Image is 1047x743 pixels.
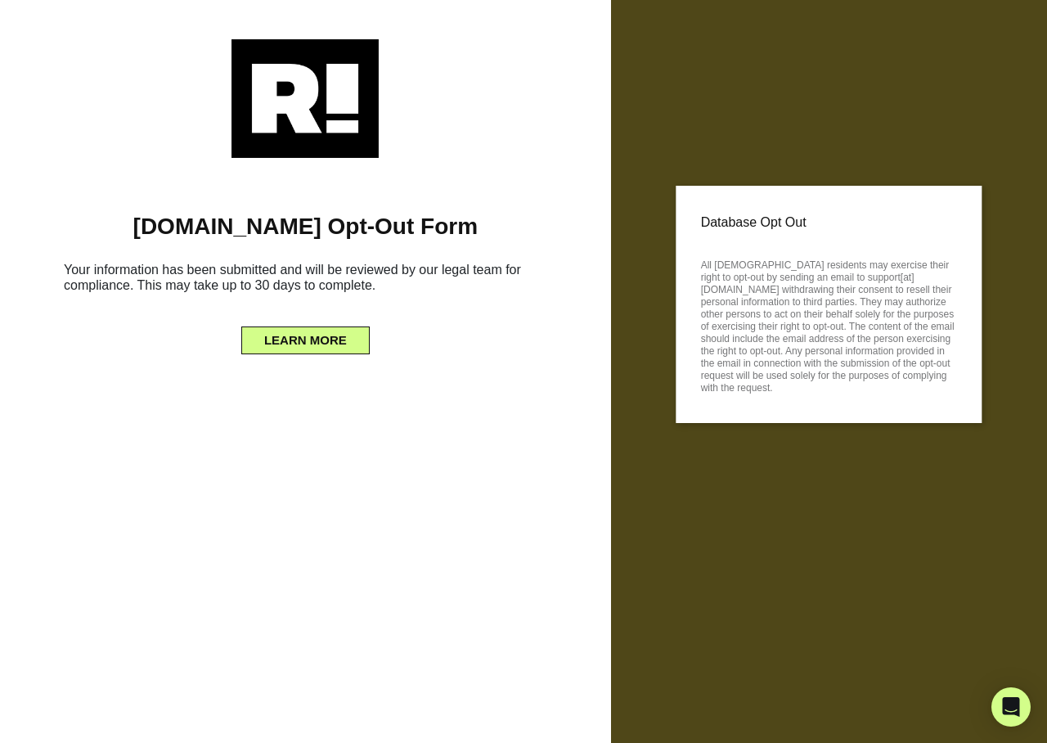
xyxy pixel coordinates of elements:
h1: [DOMAIN_NAME] Opt-Out Form [25,213,586,241]
img: Retention.com [231,39,379,158]
button: LEARN MORE [241,326,370,354]
p: All [DEMOGRAPHIC_DATA] residents may exercise their right to opt-out by sending an email to suppo... [701,254,957,394]
h6: Your information has been submitted and will be reviewed by our legal team for compliance. This m... [25,255,586,306]
p: Database Opt Out [701,210,957,235]
div: Open Intercom Messenger [991,687,1031,727]
a: LEARN MORE [241,329,370,342]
